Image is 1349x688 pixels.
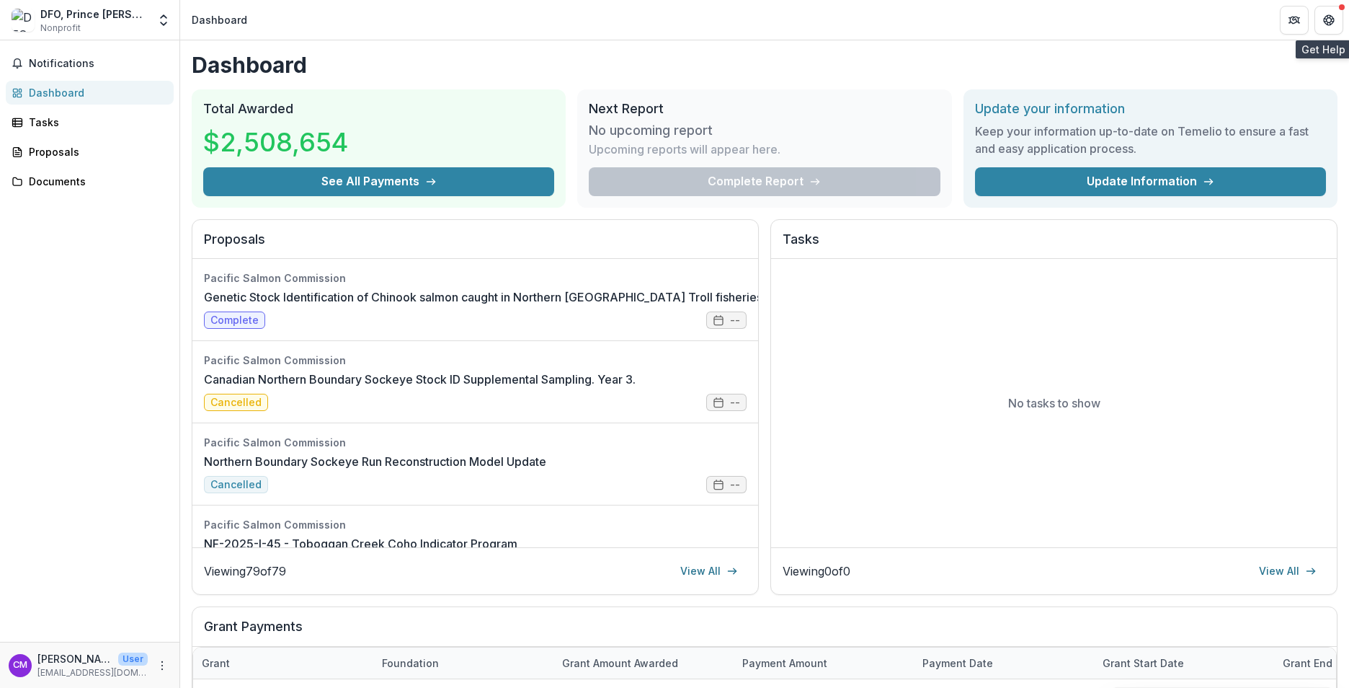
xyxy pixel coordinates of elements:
[589,101,940,117] h2: Next Report
[975,167,1326,196] a: Update Information
[553,648,734,679] div: Grant amount awarded
[734,648,914,679] div: Payment Amount
[1314,6,1343,35] button: Get Help
[13,661,27,670] div: Chelsea May
[373,656,448,671] div: Foundation
[672,560,747,583] a: View All
[1008,394,1100,412] p: No tasks to show
[37,666,148,679] p: [EMAIL_ADDRESS][DOMAIN_NAME]
[29,144,162,159] div: Proposals
[193,648,373,679] div: Grant
[203,167,554,196] button: See All Payments
[975,123,1326,157] h3: Keep your information up-to-date on Temelio to ensure a fast and easy application process.
[1094,648,1274,679] div: Grant start date
[153,6,174,35] button: Open entity switcher
[204,453,546,470] a: Northern Boundary Sockeye Run Reconstruction Model Update
[373,648,553,679] div: Foundation
[29,115,162,130] div: Tasks
[118,653,148,666] p: User
[1280,6,1309,35] button: Partners
[975,101,1326,117] h2: Update your information
[783,231,1325,259] h2: Tasks
[203,101,554,117] h2: Total Awarded
[6,81,174,105] a: Dashboard
[914,648,1094,679] div: Payment date
[29,58,168,70] span: Notifications
[1094,656,1193,671] div: Grant start date
[589,123,713,138] h3: No upcoming report
[29,85,162,100] div: Dashboard
[204,288,793,306] a: Genetic Stock Identification of Chinook salmon caught in Northern [GEOGRAPHIC_DATA] Troll fisheri...
[186,9,253,30] nav: breadcrumb
[6,52,174,75] button: Notifications
[40,22,81,35] span: Nonprofit
[12,9,35,32] img: DFO, Prince Rupert
[204,231,747,259] h2: Proposals
[204,535,517,552] a: NF-2025-I-45 - Toboggan Creek Coho Indicator Program
[153,657,171,674] button: More
[589,141,780,158] p: Upcoming reports will appear here.
[203,123,348,162] h3: $2,508,654
[29,174,162,189] div: Documents
[40,6,148,22] div: DFO, Prince [PERSON_NAME]
[1250,560,1325,583] a: View All
[204,371,636,388] a: Canadian Northern Boundary Sockeye Stock ID Supplemental Sampling. Year 3.
[783,563,850,580] p: Viewing 0 of 0
[204,619,1325,646] h2: Grant Payments
[192,52,1337,78] h1: Dashboard
[193,656,239,671] div: Grant
[6,140,174,164] a: Proposals
[6,110,174,134] a: Tasks
[192,12,247,27] div: Dashboard
[553,656,687,671] div: Grant amount awarded
[37,651,112,666] p: [PERSON_NAME] May
[734,656,836,671] div: Payment Amount
[914,656,1002,671] div: Payment date
[204,563,286,580] p: Viewing 79 of 79
[6,169,174,193] a: Documents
